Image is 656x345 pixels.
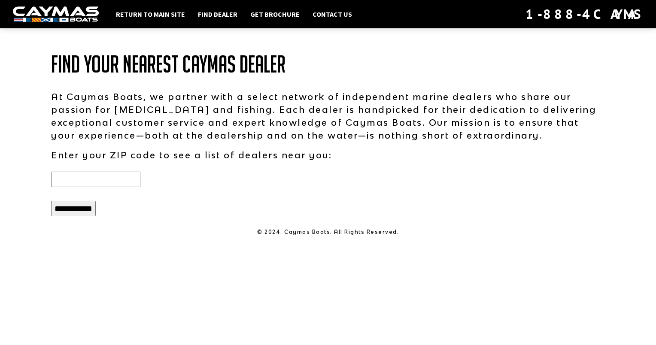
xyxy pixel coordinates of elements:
[246,9,304,20] a: Get Brochure
[51,90,605,142] p: At Caymas Boats, we partner with a select network of independent marine dealers who share our pas...
[194,9,242,20] a: Find Dealer
[51,148,605,161] p: Enter your ZIP code to see a list of dealers near you:
[51,51,605,77] h1: Find Your Nearest Caymas Dealer
[112,9,189,20] a: Return to main site
[51,228,605,236] p: © 2024. Caymas Boats. All Rights Reserved.
[525,5,643,24] div: 1-888-4CAYMAS
[308,9,356,20] a: Contact Us
[13,6,99,22] img: white-logo-c9c8dbefe5ff5ceceb0f0178aa75bf4bb51f6bca0971e226c86eb53dfe498488.png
